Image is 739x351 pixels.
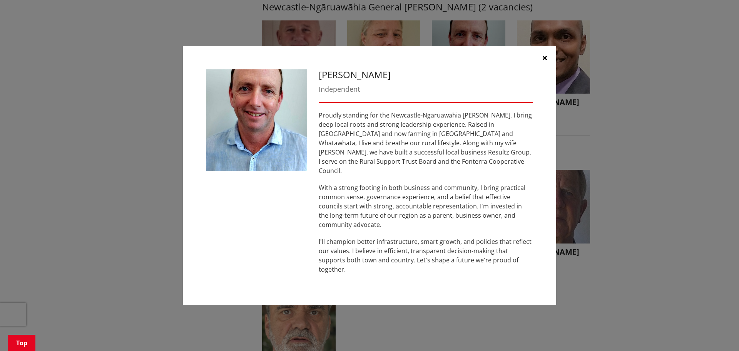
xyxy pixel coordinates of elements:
div: Independent [319,84,533,94]
h3: [PERSON_NAME] [319,69,533,81]
iframe: Messenger Launcher [704,319,731,346]
p: With a strong footing in both business and community, I bring practical common sense, governance ... [319,183,533,229]
p: I'll champion better infrastructure, smart growth, and policies that reflect our values. I believ... [319,237,533,274]
p: Proudly standing for the Newcastle-Ngaruawahia [PERSON_NAME], I bring deep local roots and strong... [319,111,533,175]
a: Top [8,335,35,351]
img: WO-W-NN__COOMBES_G__VDnCw [206,69,307,171]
